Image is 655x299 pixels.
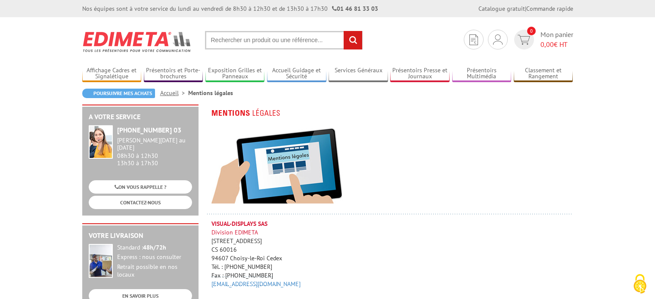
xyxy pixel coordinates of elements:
[89,196,192,209] a: CONTACTEZ-NOUS
[452,67,512,81] a: Présentoirs Multimédia
[629,273,651,295] img: Cookies (fenêtre modale)
[117,253,192,261] div: Express : nous consulter
[117,137,192,166] div: 08h30 à 12h30 13h30 à 17h30
[540,30,573,49] span: Mon panier
[625,270,655,299] button: Cookies (fenêtre modale)
[188,89,233,97] li: Mentions légales
[89,244,113,278] img: widget-livraison.jpg
[211,263,277,291] span: Tél. : [PHONE_NUMBER] Fax : [PHONE_NUMBER]
[211,280,301,288] a: [EMAIL_ADDRESS][DOMAIN_NAME]
[332,5,378,12] strong: 01 46 81 33 03
[478,4,573,13] div: |
[89,113,192,121] h2: A votre service
[82,4,378,13] div: Nos équipes sont à votre service du lundi au vendredi de 8h30 à 12h30 et de 13h30 à 17h30
[512,30,573,49] a: devis rapide 0 Mon panier 0,00€ HT
[469,34,478,45] img: devis rapide
[205,31,363,49] input: Rechercher un produit ou une référence...
[160,89,188,97] a: Accueil
[526,5,573,12] a: Commande rapide
[267,67,326,81] a: Accueil Guidage et Sécurité
[82,67,142,81] a: Affichage Cadres et Signalétique
[82,89,155,98] a: Poursuivre mes achats
[527,27,536,35] span: 0
[540,40,573,49] span: € HT
[344,31,362,49] input: rechercher
[82,26,192,58] img: Edimeta
[117,263,192,279] div: Retrait possible en nos locaux
[89,125,113,159] img: widget-service.jpg
[478,5,525,12] a: Catalogue gratuit
[117,126,181,134] strong: [PHONE_NUMBER] 03
[143,244,166,251] strong: 48h/72h
[117,137,192,151] div: [PERSON_NAME][DATE] au [DATE]
[89,232,192,240] h2: Votre livraison
[211,220,267,236] span: Division EDIMETA
[540,40,554,49] span: 0,00
[89,180,192,194] a: ON VOUS RAPPELLE ?
[205,67,265,81] a: Exposition Grilles et Panneaux
[117,244,192,252] div: Standard :
[493,34,503,45] img: devis rapide
[329,67,388,81] a: Services Généraux
[144,67,203,81] a: Présentoirs et Porte-brochures
[518,35,530,45] img: devis rapide
[211,220,267,228] strong: VISUAL-DISPLAYS SAS
[514,67,573,81] a: Classement et Rangement
[211,105,282,119] img: mentions_legales.gif
[390,67,450,81] a: Présentoirs Presse et Journaux
[211,127,343,203] img: mentions-legales.jpg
